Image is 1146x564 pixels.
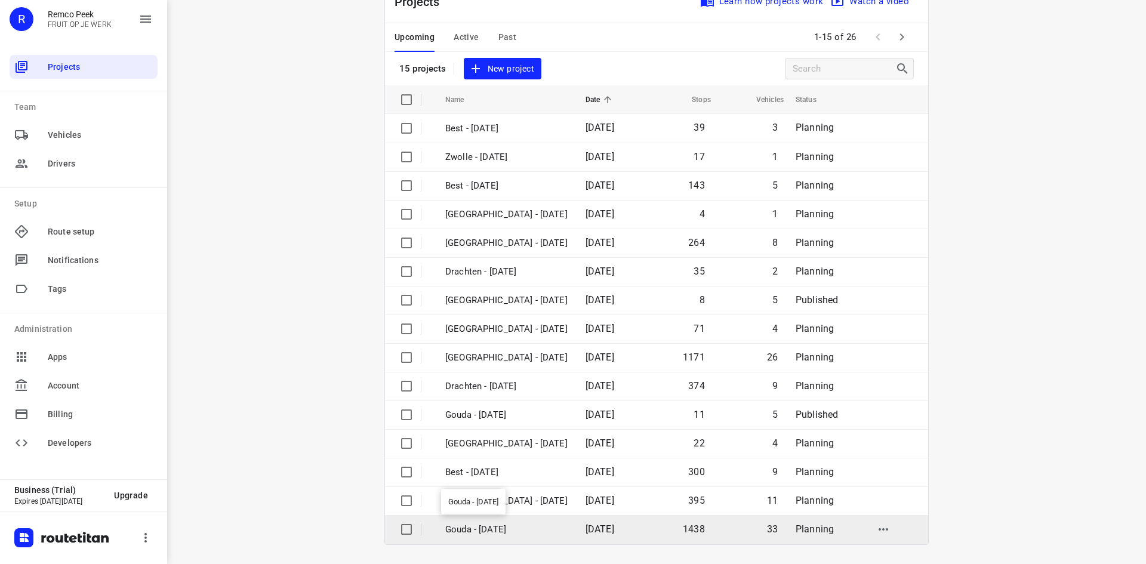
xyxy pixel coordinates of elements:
span: Planning [796,180,834,191]
div: Tags [10,277,158,301]
span: 300 [688,466,705,477]
span: 9 [772,466,778,477]
span: 4 [772,437,778,449]
span: Planning [796,437,834,449]
p: [GEOGRAPHIC_DATA] - [DATE] [445,322,568,336]
span: 22 [694,437,704,449]
span: Drivers [48,158,153,170]
span: 1 [772,151,778,162]
p: Zwolle - [DATE] [445,150,568,164]
span: 2 [772,266,778,277]
span: [DATE] [586,409,614,420]
div: Route setup [10,220,158,244]
span: 1438 [683,523,705,535]
span: Planning [796,495,834,506]
span: [DATE] [586,266,614,277]
p: [GEOGRAPHIC_DATA] - [DATE] [445,294,568,307]
div: Vehicles [10,123,158,147]
span: [DATE] [586,294,614,306]
span: Planning [796,323,834,334]
span: 5 [772,294,778,306]
span: Tags [48,283,153,295]
span: 395 [688,495,705,506]
span: Next Page [890,25,914,49]
span: [DATE] [586,466,614,477]
div: Search [895,61,913,76]
span: Vehicles [48,129,153,141]
div: Projects [10,55,158,79]
span: Planning [796,208,834,220]
span: [DATE] [586,122,614,133]
span: 9 [772,380,778,392]
span: [DATE] [586,208,614,220]
span: Upcoming [395,30,435,45]
span: 71 [694,323,704,334]
p: Team [14,101,158,113]
p: Expires [DATE][DATE] [14,497,104,506]
span: Vehicles [741,93,784,107]
span: Planning [796,237,834,248]
span: Published [796,409,839,420]
span: Planning [796,352,834,363]
span: 1-15 of 26 [809,24,861,50]
span: Upgrade [114,491,148,500]
span: 11 [767,495,778,506]
span: 8 [700,294,705,306]
p: Best - [DATE] [445,122,568,135]
p: Best - [DATE] [445,179,568,193]
span: 11 [694,409,704,420]
span: 39 [694,122,704,133]
div: Billing [10,402,158,426]
span: 4 [772,323,778,334]
span: Developers [48,437,153,449]
p: Remco Peek [48,10,112,19]
span: 1 [772,208,778,220]
div: Drivers [10,152,158,175]
span: [DATE] [586,380,614,392]
span: Route setup [48,226,153,238]
span: Planning [796,380,834,392]
p: Administration [14,323,158,335]
p: [GEOGRAPHIC_DATA] - [DATE] [445,236,568,250]
span: Status [796,93,832,107]
p: Drachten - [DATE] [445,265,568,279]
span: 1171 [683,352,705,363]
p: [GEOGRAPHIC_DATA] - [DATE] [445,351,568,365]
span: Previous Page [866,25,890,49]
span: 17 [694,151,704,162]
span: [DATE] [586,151,614,162]
span: [DATE] [586,495,614,506]
span: Planning [796,266,834,277]
p: Business (Trial) [14,485,104,495]
span: Name [445,93,480,107]
span: Planning [796,523,834,535]
div: R [10,7,33,31]
span: [DATE] [586,437,614,449]
div: Developers [10,431,158,455]
span: Stops [676,93,711,107]
span: 3 [772,122,778,133]
p: Gouda - [DATE] [445,523,568,537]
span: New project [471,61,534,76]
span: 5 [772,180,778,191]
p: Setup [14,198,158,210]
span: Planning [796,151,834,162]
span: Date [586,93,616,107]
p: Antwerpen - Tuesday [445,437,568,451]
div: Notifications [10,248,158,272]
span: Past [498,30,517,45]
span: 8 [772,237,778,248]
span: 143 [688,180,705,191]
span: Projects [48,61,153,73]
p: FRUIT OP JE WERK [48,20,112,29]
span: [DATE] [586,352,614,363]
span: Planning [796,466,834,477]
span: [DATE] [586,323,614,334]
p: Gouda - Wednesday [445,408,568,422]
span: Billing [48,408,153,421]
span: Planning [796,122,834,133]
span: Apps [48,351,153,363]
div: Account [10,374,158,397]
span: 33 [767,523,778,535]
p: Drachten - Wednesday [445,380,568,393]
